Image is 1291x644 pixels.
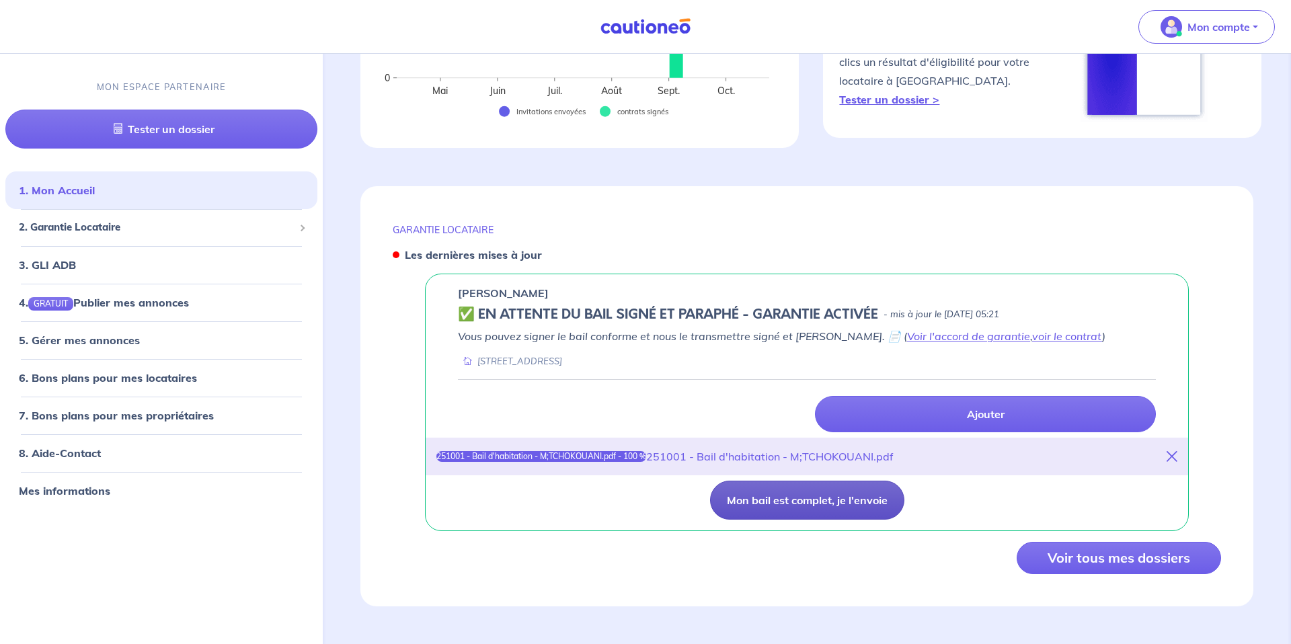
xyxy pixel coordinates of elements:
div: 2. Garantie Locataire [5,214,317,241]
a: 5. Gérer mes annonces [19,333,140,347]
button: Voir tous mes dossiers [1017,542,1221,574]
a: Ajouter [815,396,1156,432]
div: state: CONTRACT-SIGNED, Context: FINISHED,IS-GL-CAUTION [458,307,1156,323]
a: 4.GRATUITPublier mes annonces [19,295,189,309]
span: 2. Garantie Locataire [19,220,294,235]
a: Voir l'accord de garantie [907,329,1030,343]
div: 1. Mon Accueil [5,177,317,204]
p: MON ESPACE PARTENAIRE [97,81,227,93]
h5: ✅️️️ EN ATTENTE DU BAIL SIGNÉ ET PARAPHÉ - GARANTIE ACTIVÉE [458,307,878,323]
p: - mis à jour le [DATE] 05:21 [884,308,999,321]
p: Obtenez en quelques clics un résultat d'éligibilité pour votre locataire à [GEOGRAPHIC_DATA]. [839,34,1042,109]
em: Vous pouvez signer le bail conforme et nous le transmettre signé et [PERSON_NAME]. 📄 ( , ) [458,329,1105,343]
div: [STREET_ADDRESS] [458,355,562,368]
div: 8. Aide-Contact [5,440,317,467]
text: Juin [489,85,506,97]
button: illu_account_valid_menu.svgMon compte [1138,10,1275,44]
a: 3. GLI ADB [19,257,76,271]
a: Tester un dossier > [839,93,939,106]
div: 251001 - Bail d'habitation - M;TCHOKOUANI.pdf - 100 % [436,451,646,462]
div: 4.GRATUITPublier mes annonces [5,288,317,315]
a: Tester un dossier [5,110,317,149]
img: illu_account_valid_menu.svg [1161,16,1182,38]
p: [PERSON_NAME] [458,285,549,301]
text: Sept. [658,85,680,97]
a: 1. Mon Accueil [19,184,95,197]
text: 0 [385,72,390,84]
i: close-button-title [1167,451,1177,462]
a: 8. Aide-Contact [19,446,101,460]
text: Oct. [717,85,735,97]
div: 3. GLI ADB [5,251,317,278]
div: 5. Gérer mes annonces [5,327,317,354]
div: 251001 - Bail d'habitation - M;TCHOKOUANI.pdf [646,448,894,465]
img: Cautioneo [595,18,696,35]
p: Ajouter [967,407,1005,421]
div: 7. Bons plans pour mes propriétaires [5,402,317,429]
p: Mon compte [1187,19,1250,35]
strong: Les dernières mises à jour [405,248,542,261]
img: simulateur.png [1081,3,1208,122]
text: Mai [433,85,448,97]
text: Juil. [547,85,562,97]
a: voir le contrat [1032,329,1102,343]
a: 6. Bons plans pour mes locataires [19,371,197,385]
button: Mon bail est complet, je l'envoie [710,481,904,520]
a: Mes informations [19,484,110,497]
div: Mes informations [5,477,317,504]
p: GARANTIE LOCATAIRE [393,224,1221,236]
a: 7. Bons plans pour mes propriétaires [19,409,214,422]
text: Août [602,85,623,97]
div: 6. Bons plans pour mes locataires [5,364,317,391]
